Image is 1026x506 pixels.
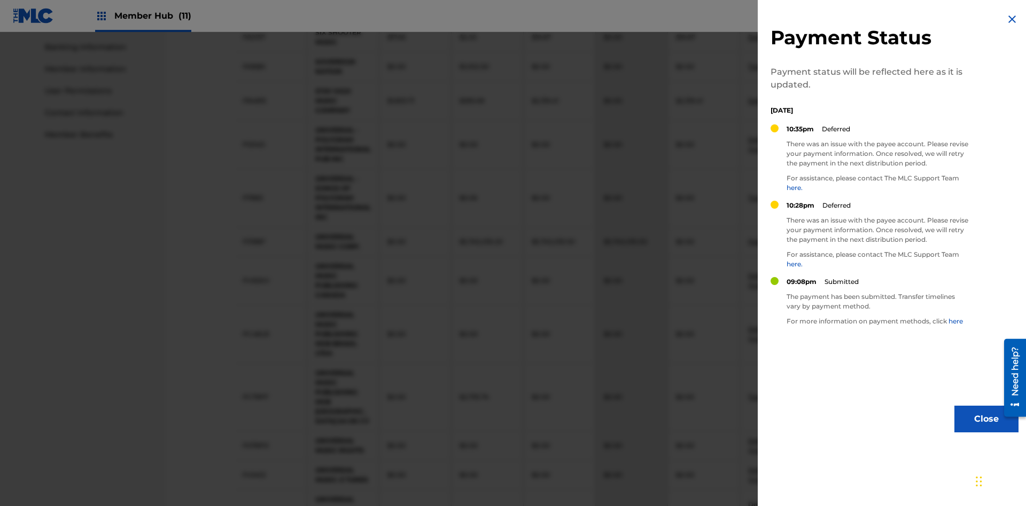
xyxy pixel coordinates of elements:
img: MLC Logo [13,8,54,23]
p: Deferred [822,124,850,134]
span: (11) [178,11,191,21]
a: here [949,317,963,325]
p: For more information on payment methods, click [787,317,968,326]
div: Drag [976,465,982,497]
img: Top Rightsholders [95,10,108,22]
p: There was an issue with the payee account. Please revise your payment information. Once resolved,... [787,139,968,168]
iframe: Resource Center [996,335,1026,422]
p: 09:08pm [787,277,817,287]
p: Deferred [822,201,851,210]
p: 10:35pm [787,124,814,134]
p: 10:28pm [787,201,814,210]
p: There was an issue with the payee account. Please revise your payment information. Once resolved,... [787,216,968,244]
p: For assistance, please contact The MLC Support Team [787,250,968,269]
a: here. [787,184,803,192]
span: Member Hub [114,10,191,22]
p: The payment has been submitted. Transfer timelines vary by payment method. [787,292,968,311]
p: For assistance, please contact The MLC Support Team [787,173,968,193]
a: here. [787,260,803,268]
p: Payment status will be reflected here as it is updated. [771,66,968,91]
p: [DATE] [771,106,968,115]
iframe: Chat Widget [973,455,1026,506]
button: Close [954,406,1019,432]
p: Submitted [825,277,859,287]
h2: Payment Status [771,26,968,50]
